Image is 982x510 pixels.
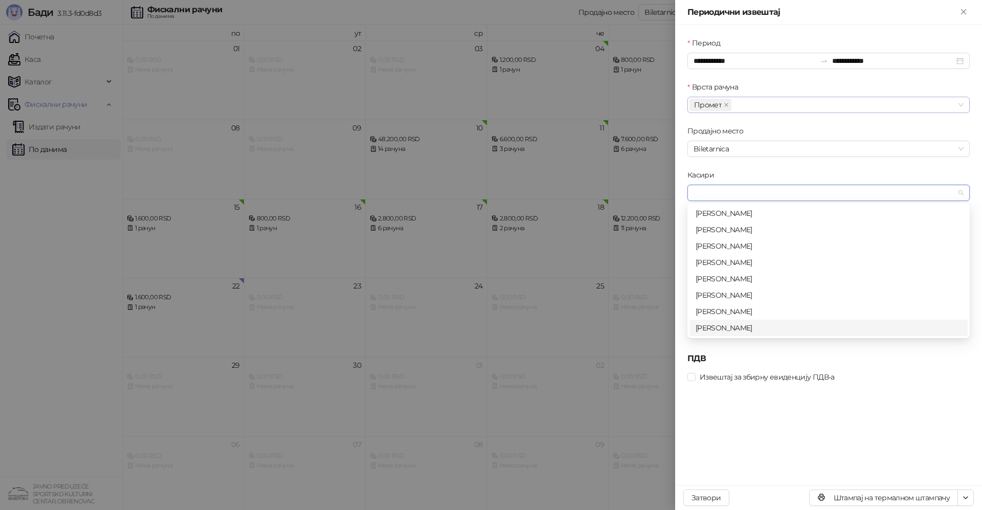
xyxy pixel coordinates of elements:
[687,125,749,137] label: Продајно место
[694,187,696,199] input: Касири
[696,240,962,252] div: [PERSON_NAME]
[689,303,968,320] div: Nikolina Komadina
[687,81,745,93] label: Врста рачуна
[689,320,968,336] div: Dragana Đurđević
[957,6,970,18] button: Close
[689,287,968,303] div: milovanka jovanovic
[689,205,968,221] div: Marina Blazic
[689,254,968,271] div: Mirjana Milovanovic
[694,141,964,157] span: Biletarnica
[696,371,839,383] span: Извештај за збирну евиденцију ПДВ-а
[696,306,962,317] div: [PERSON_NAME]
[820,57,828,65] span: swap-right
[687,6,957,18] div: Периодични извештај
[696,224,962,235] div: [PERSON_NAME]
[687,169,721,181] label: Касири
[694,55,816,66] input: Период
[689,271,968,287] div: Sanda Tomic
[683,490,729,506] button: Затвори
[696,273,962,284] div: [PERSON_NAME]
[820,57,828,65] span: to
[687,352,970,365] h5: ПДВ
[809,490,958,506] button: Штампај на термалном штампачу
[724,102,729,107] span: close
[696,322,962,334] div: [PERSON_NAME]
[687,37,726,49] label: Период
[694,99,722,110] span: Промет
[696,257,962,268] div: [PERSON_NAME]
[696,290,962,301] div: [PERSON_NAME]
[689,238,968,254] div: Slavica Minic
[696,208,962,219] div: [PERSON_NAME]
[689,221,968,238] div: Sandra Ristic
